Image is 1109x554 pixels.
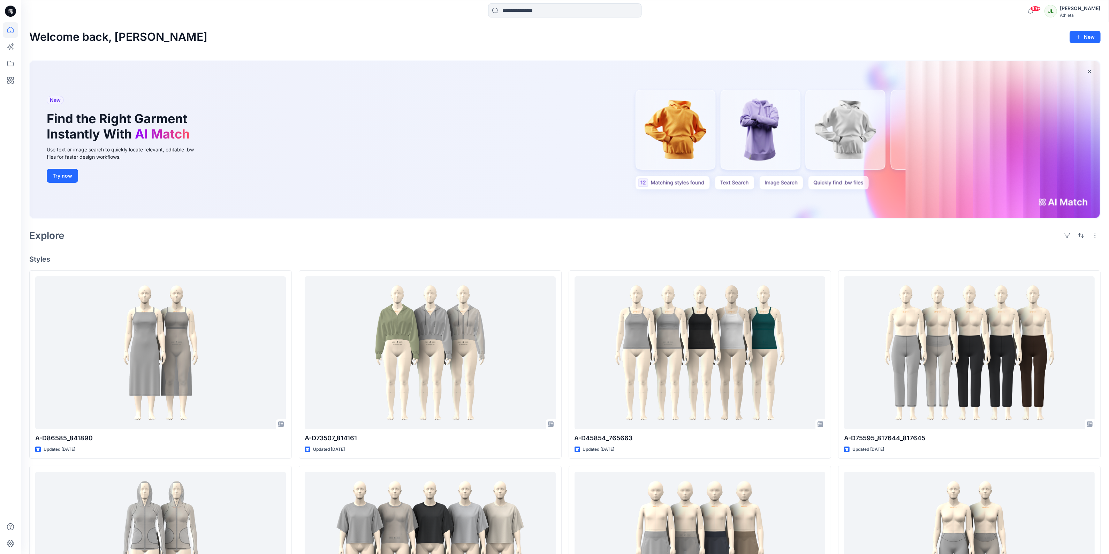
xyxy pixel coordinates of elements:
button: New [1070,31,1101,43]
h2: Explore [29,230,64,241]
div: Athleta [1060,13,1100,18]
p: Updated [DATE] [44,446,75,453]
div: JL [1045,5,1057,17]
p: A-D45854_765663 [575,433,825,443]
div: Use text or image search to quickly locate relevant, editable .bw files for faster design workflows. [47,146,204,160]
span: New [50,96,61,104]
a: A-D86585_841890 [35,276,286,429]
h2: Welcome back, [PERSON_NAME] [29,31,207,44]
button: Try now [47,169,78,183]
p: A-D75595_817644_817645 [844,433,1095,443]
span: 99+ [1030,6,1041,12]
p: Updated [DATE] [852,446,884,453]
p: Updated [DATE] [583,446,615,453]
p: A-D73507_814161 [305,433,555,443]
a: A-D73507_814161 [305,276,555,429]
span: AI Match [135,126,190,142]
p: Updated [DATE] [313,446,345,453]
a: A-D45854_765663 [575,276,825,429]
h4: Styles [29,255,1101,263]
a: A-D75595_817644_817645 [844,276,1095,429]
div: [PERSON_NAME] [1060,4,1100,13]
p: A-D86585_841890 [35,433,286,443]
h1: Find the Right Garment Instantly With [47,111,193,141]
